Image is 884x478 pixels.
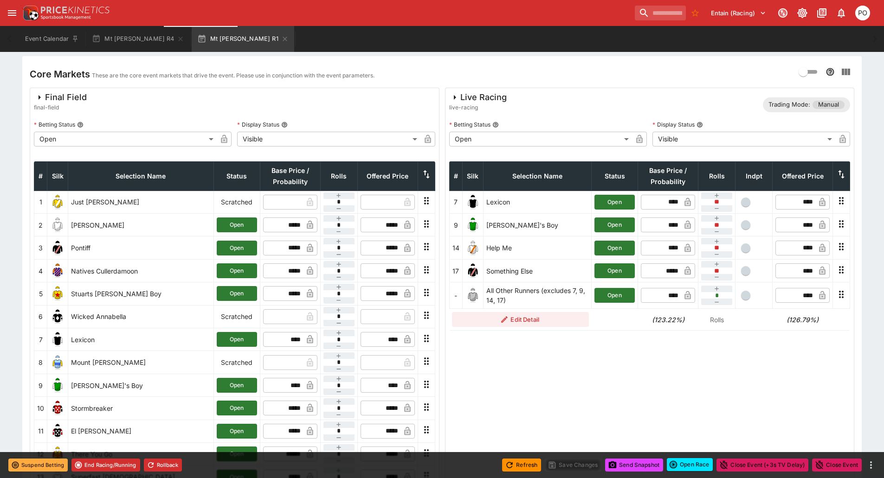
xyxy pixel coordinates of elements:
[213,161,260,191] th: Status
[594,288,635,303] button: Open
[41,6,110,13] img: PriceKinetics
[635,6,686,20] input: search
[217,197,257,207] p: Scratched
[68,397,214,420] td: Stormbreaker
[773,161,833,191] th: Offered Price
[641,315,696,325] h6: (123.22%)
[449,161,462,191] th: #
[47,161,68,191] th: Silk
[50,446,65,461] img: runner 12
[68,442,214,465] td: There You Go
[4,5,20,21] button: open drawer
[217,401,257,415] button: Open
[237,132,420,147] div: Visible
[483,161,592,191] th: Selection Name
[217,241,257,255] button: Open
[34,305,47,328] td: 6
[34,351,47,374] td: 8
[449,259,462,282] td: 17
[449,282,462,309] td: -
[449,121,490,128] p: Betting Status
[465,288,480,303] img: blank-silk.png
[449,103,507,112] span: live-racing
[217,378,257,393] button: Open
[144,459,182,472] button: Rollback
[483,236,592,259] td: Help Me
[68,328,214,351] td: Lexicon
[716,459,808,472] button: Close Event (+3s TV Delay)
[483,191,592,213] td: Lexicon
[774,5,791,21] button: Connected to PK
[68,236,214,259] td: Pontiff
[652,132,835,147] div: Visible
[50,424,65,439] img: runner 11
[41,15,91,19] img: Sportsbook Management
[71,459,140,472] button: End Racing/Running
[492,121,499,128] button: Betting Status
[217,286,257,301] button: Open
[865,459,877,471] button: more
[502,459,541,472] button: Refresh
[483,282,592,309] td: All Other Runners (excludes 7, 9, 14, 17)
[667,458,713,471] div: split button
[50,378,65,393] img: runner 9
[483,214,592,236] td: [PERSON_NAME]'s Boy
[594,241,635,255] button: Open
[605,459,663,472] button: Send Snapshot
[34,374,47,396] td: 9
[705,6,772,20] button: Select Tenant
[34,191,47,213] td: 1
[34,442,47,465] td: 12
[852,3,873,23] button: Philip OConnor
[34,214,47,236] td: 2
[833,5,850,21] button: Notifications
[68,161,214,191] th: Selection Name
[320,161,357,191] th: Rolls
[34,236,47,259] td: 3
[855,6,870,20] div: Philip OConnor
[449,92,507,103] div: Live Racing
[813,100,845,109] span: Manual
[483,259,592,282] td: Something Else
[86,26,190,52] button: Mt [PERSON_NAME] R4
[217,332,257,347] button: Open
[68,259,214,282] td: Natives Cullerdamoon
[594,195,635,210] button: Open
[19,26,84,52] button: Event Calendar
[698,161,736,191] th: Rolls
[260,161,320,191] th: Base Price / Probability
[68,420,214,442] td: El [PERSON_NAME]
[217,446,257,461] button: Open
[217,217,257,232] button: Open
[30,68,90,80] h4: Core Markets
[592,161,638,191] th: Status
[217,263,257,278] button: Open
[465,217,480,232] img: runner 9
[50,195,65,210] img: runner 1
[217,312,257,321] p: Scratched
[34,92,87,103] div: Final Field
[8,459,68,472] button: Suspend Betting
[217,424,257,439] button: Open
[92,71,374,80] p: These are the core event markets that drive the event. Please use in conjunction with the event p...
[465,263,480,278] img: runner 17
[68,191,214,213] td: Just [PERSON_NAME]
[34,328,47,351] td: 7
[281,121,288,128] button: Display Status
[652,121,695,128] p: Display Status
[50,286,65,301] img: runner 5
[50,355,65,370] img: runner 8
[638,161,698,191] th: Base Price / Probability
[34,121,75,128] p: Betting Status
[594,263,635,278] button: Open
[50,309,65,324] img: runner 6
[34,259,47,282] td: 4
[34,282,47,305] td: 5
[20,4,39,22] img: PriceKinetics Logo
[34,161,47,191] th: #
[465,195,480,210] img: runner 7
[465,241,480,255] img: runner 14
[217,357,257,367] p: Scratched
[34,397,47,420] td: 10
[68,305,214,328] td: Wicked Annabella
